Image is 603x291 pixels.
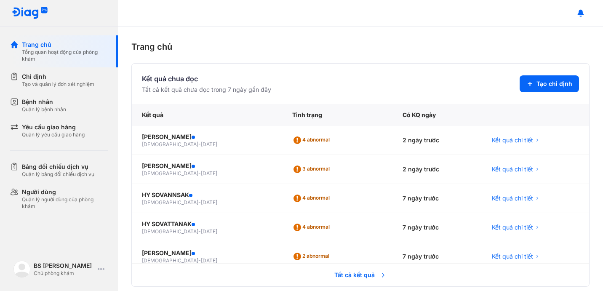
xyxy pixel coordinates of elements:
div: Tổng quan hoạt động của phòng khám [22,49,108,62]
div: Quản lý bảng đối chiếu dịch vụ [22,171,94,178]
span: - [198,257,201,264]
span: - [198,141,201,147]
div: Tất cả kết quả chưa đọc trong 7 ngày gần đây [142,85,271,94]
span: [DEMOGRAPHIC_DATA] [142,141,198,147]
div: Kết quả [132,104,282,126]
div: Có KQ ngày [392,104,482,126]
div: HY SOVATTANAK [142,220,272,228]
div: 4 abnormal [292,133,333,147]
div: 7 ngày trước [392,213,482,242]
span: [DEMOGRAPHIC_DATA] [142,228,198,235]
span: Kết quả chi tiết [492,165,533,174]
span: Tất cả kết quả [329,266,392,284]
div: 7 ngày trước [392,184,482,213]
div: 2 ngày trước [392,126,482,155]
div: Quản lý người dùng của phòng khám [22,196,108,210]
span: [DEMOGRAPHIC_DATA] [142,199,198,206]
button: Tạo chỉ định [520,75,579,92]
span: Kết quả chi tiết [492,252,533,261]
div: Tạo và quản lý đơn xét nghiệm [22,81,94,88]
div: HY SOVANNSAK [142,191,272,199]
span: Tạo chỉ định [536,80,572,88]
div: Kết quả chưa đọc [142,74,271,84]
div: Yêu cầu giao hàng [22,123,85,131]
div: 2 abnormal [292,250,333,263]
span: - [198,228,201,235]
div: [PERSON_NAME] [142,249,272,257]
div: 4 abnormal [292,221,333,234]
span: Kết quả chi tiết [492,223,533,232]
div: Bệnh nhân [22,98,66,106]
img: logo [12,7,48,20]
span: [DEMOGRAPHIC_DATA] [142,257,198,264]
span: [DATE] [201,228,217,235]
span: - [198,170,201,176]
span: - [198,199,201,206]
span: [DATE] [201,170,217,176]
div: Quản lý yêu cầu giao hàng [22,131,85,138]
span: [DATE] [201,257,217,264]
div: Trang chủ [22,40,108,49]
div: Chủ phòng khám [34,270,94,277]
div: Quản lý bệnh nhân [22,106,66,113]
div: [PERSON_NAME] [142,162,272,170]
span: [DATE] [201,141,217,147]
div: Chỉ định [22,72,94,81]
div: Trang chủ [131,40,590,53]
div: Tình trạng [282,104,392,126]
div: BS [PERSON_NAME] [34,262,94,270]
div: Bảng đối chiếu dịch vụ [22,163,94,171]
div: Người dùng [22,188,108,196]
span: Kết quả chi tiết [492,194,533,203]
span: Kết quả chi tiết [492,136,533,144]
div: 4 abnormal [292,192,333,205]
div: [PERSON_NAME] [142,133,272,141]
span: [DEMOGRAPHIC_DATA] [142,170,198,176]
div: 2 ngày trước [392,155,482,184]
span: [DATE] [201,199,217,206]
div: 7 ngày trước [392,242,482,271]
div: 3 abnormal [292,163,333,176]
img: logo [13,261,30,278]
